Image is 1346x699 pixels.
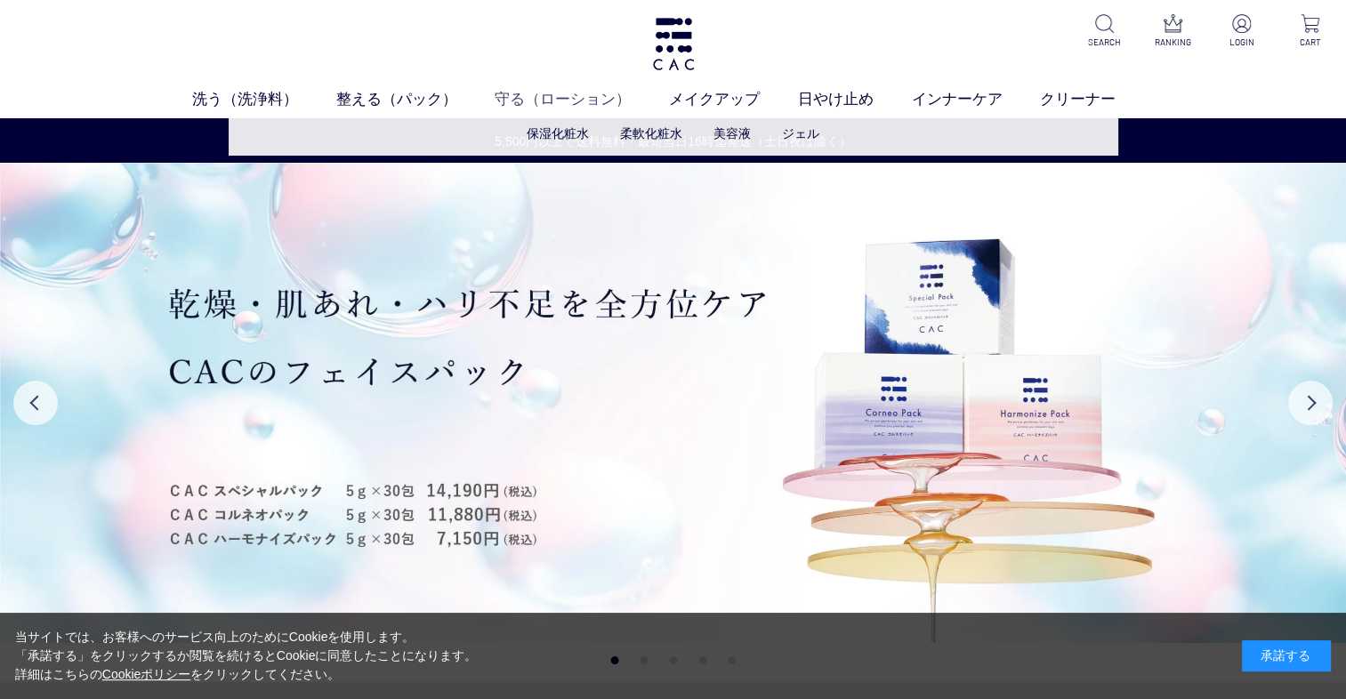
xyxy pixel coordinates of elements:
[495,88,669,111] a: 守る（ローション）
[1288,381,1333,425] button: Next
[713,126,751,141] a: 美容液
[1040,88,1154,111] a: クリーナー
[336,88,496,111] a: 整える（パック）
[650,18,697,70] img: logo
[1220,14,1263,49] a: LOGIN
[15,628,478,684] div: 当サイトでは、お客様へのサービス向上のためにCookieを使用します。 「承諾する」をクリックするか閲覧を続けるとCookieに同意したことになります。 詳細はこちらの をクリックしてください。
[1288,36,1332,49] p: CART
[1083,14,1126,49] a: SEARCH
[620,126,682,141] a: 柔軟化粧水
[1151,14,1195,49] a: RANKING
[192,88,336,111] a: 洗う（洗浄料）
[798,88,912,111] a: 日やけ止め
[13,381,58,425] button: Previous
[527,126,589,141] a: 保湿化粧水
[782,126,819,141] a: ジェル
[1,133,1345,151] a: 5,500円以上で送料無料・最短当日16時迄発送（土日祝は除く）
[1288,14,1332,49] a: CART
[1242,640,1331,671] div: 承諾する
[1220,36,1263,49] p: LOGIN
[102,667,191,681] a: Cookieポリシー
[1151,36,1195,49] p: RANKING
[669,88,798,111] a: メイクアップ
[1083,36,1126,49] p: SEARCH
[912,88,1041,111] a: インナーケア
